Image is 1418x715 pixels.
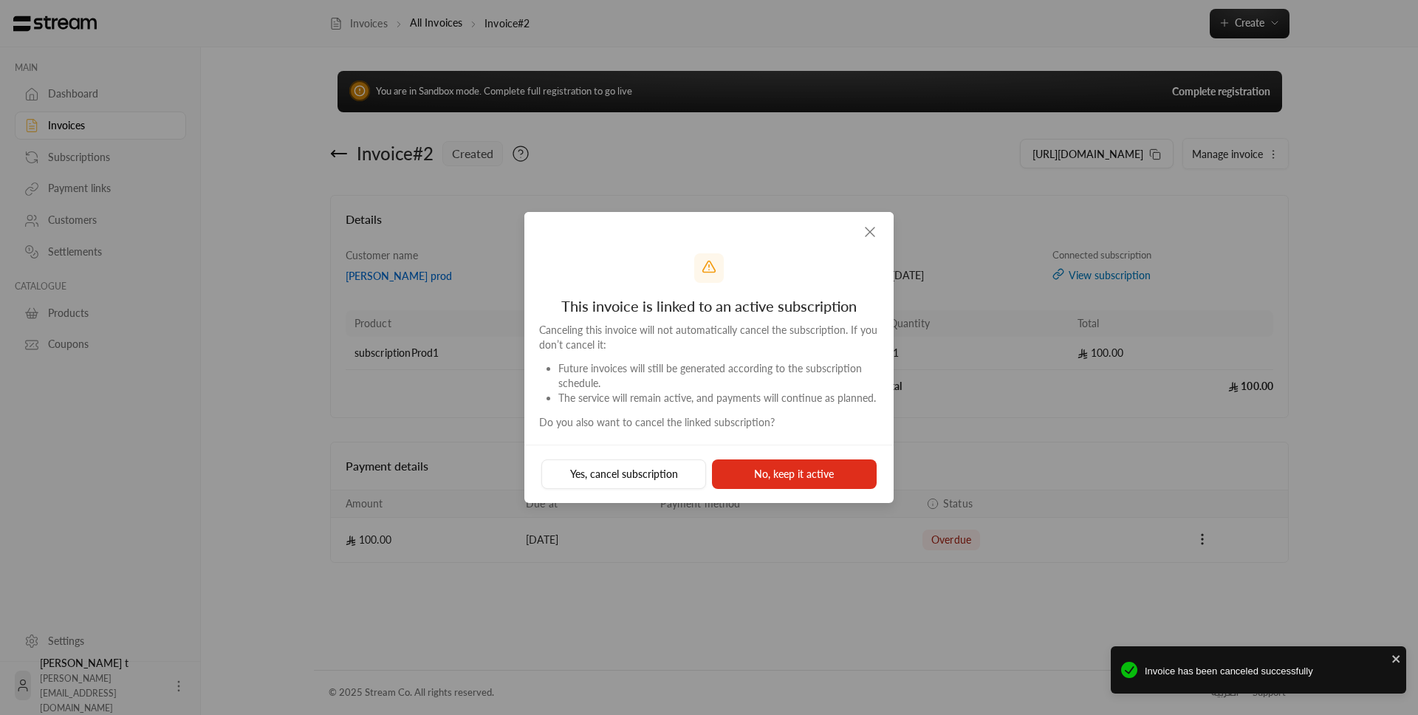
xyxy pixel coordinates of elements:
div: This invoice is linked to an active subscription [539,295,879,317]
button: Yes, cancel subscription [541,459,706,489]
span: Canceling this invoice will not automatically cancel the subscription. If you don’t cancel it: [539,324,877,351]
button: close [1391,651,1402,666]
li: The service will remain active, and payments will continue as planned. [558,391,879,406]
span: Do you also want to cancel the linked subscription? [539,416,775,428]
button: No, keep it active [712,459,877,489]
span: Invoice has been canceled successfully [1145,664,1396,679]
li: Future invoices will still be generated according to the subscription schedule. [558,361,879,391]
